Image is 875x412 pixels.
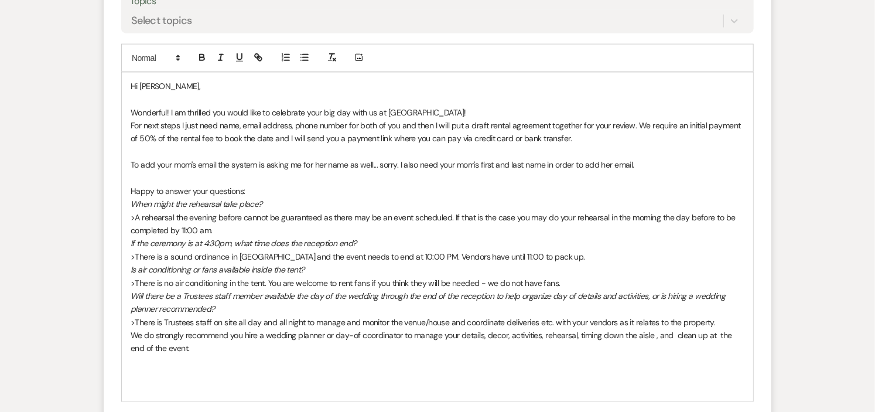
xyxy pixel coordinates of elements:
div: Select topics [131,13,192,29]
span: >A rehearsal the evening before cannot be guaranteed as there may be an event scheduled. If that ... [131,212,737,236]
em: When might the rehearsal take place? [131,199,262,209]
span: >There is a sound ordinance in [GEOGRAPHIC_DATA] and the event needs to end at 10:00 PM. Vendors ... [131,251,585,262]
span: We do strongly recommend you hire a wedding planner or day-of coordinator to manage your details,... [131,330,734,353]
p: Happy to answer your questions: [131,185,744,198]
p: To add your mom's email the system is asking me for her name as well... sorry. I also need your m... [131,158,744,171]
p: Wonderful! I am thrilled you would like to celebrate your big day with us at [GEOGRAPHIC_DATA]! [131,106,744,119]
span: >There is no air conditioning in the tent. You are welcome to rent fans if you think they will be... [131,278,560,288]
em: If the ceremony is at 4:30pm, what time does the reception end? [131,238,357,248]
span: >There is Trustees staff on site all day and all night to manage and monitor the venue/house and ... [131,317,716,328]
em: Will there be a Trustees staff member available the day of the wedding through the end of the rec... [131,291,727,314]
p: For next steps I just need name, email address, phone number for both of you and then I will put ... [131,119,744,145]
em: Is air conditioning or fans available inside the tent? [131,264,305,275]
p: Hi [PERSON_NAME], [131,80,744,93]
